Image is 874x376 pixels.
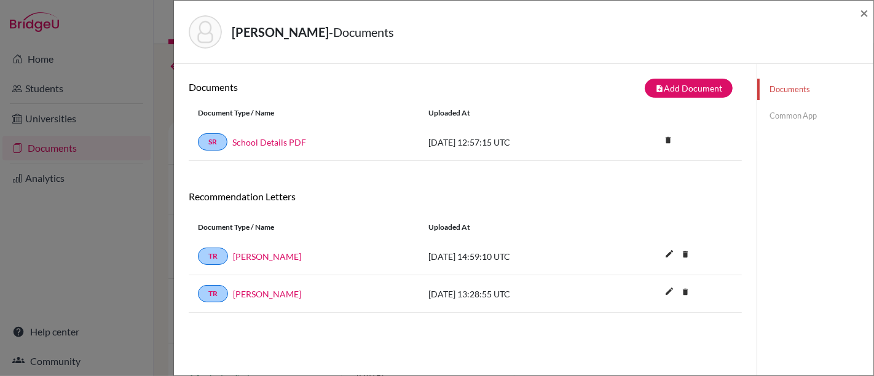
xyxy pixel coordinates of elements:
[198,248,228,265] a: TR
[659,283,680,302] button: edit
[676,284,695,301] a: delete
[189,190,742,202] h6: Recommendation Letters
[757,105,873,127] a: Common App
[189,108,419,119] div: Document Type / Name
[232,25,329,39] strong: [PERSON_NAME]
[189,81,465,93] h6: Documents
[419,136,604,149] div: [DATE] 12:57:15 UTC
[198,285,228,302] a: TR
[329,25,394,39] span: - Documents
[428,289,510,299] span: [DATE] 13:28:55 UTC
[676,245,695,264] i: delete
[233,250,301,263] a: [PERSON_NAME]
[676,283,695,301] i: delete
[233,288,301,300] a: [PERSON_NAME]
[659,244,679,264] i: edit
[659,281,679,301] i: edit
[419,222,604,233] div: Uploaded at
[645,79,733,98] button: note_addAdd Document
[659,133,677,149] a: delete
[676,247,695,264] a: delete
[655,84,664,93] i: note_add
[428,251,510,262] span: [DATE] 14:59:10 UTC
[659,131,677,149] i: delete
[189,222,419,233] div: Document Type / Name
[659,246,680,264] button: edit
[860,4,868,22] span: ×
[757,79,873,100] a: Documents
[198,133,227,151] a: SR
[419,108,604,119] div: Uploaded at
[860,6,868,20] button: Close
[232,136,306,149] a: School Details PDF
